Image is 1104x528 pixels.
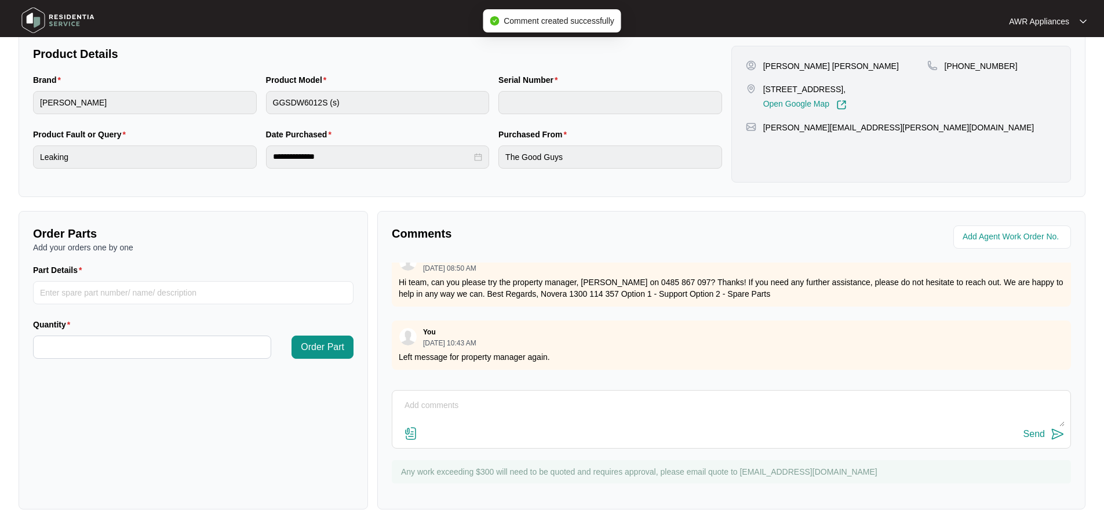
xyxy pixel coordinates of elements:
input: Add Agent Work Order No. [963,230,1064,244]
label: Date Purchased [266,129,336,140]
p: Left message for property manager again. [399,351,1064,363]
button: Send [1023,427,1065,442]
label: Purchased From [498,129,571,140]
span: check-circle [490,16,499,26]
div: Send [1023,429,1045,439]
img: map-pin [927,60,938,71]
p: [DATE] 10:43 AM [423,340,476,347]
p: You [423,327,436,337]
label: Serial Number [498,74,562,86]
img: file-attachment-doc.svg [404,427,418,440]
span: Comment created successfully [504,16,614,26]
img: dropdown arrow [1080,19,1087,24]
input: Product Model [266,91,490,114]
input: Product Fault or Query [33,145,257,169]
p: Hi team, can you please try the property manager, [PERSON_NAME] on 0485 867 097? Thanks! If you n... [399,276,1064,300]
p: [PERSON_NAME] [PERSON_NAME] [763,60,899,72]
p: Order Parts [33,225,354,242]
p: Product Details [33,46,722,62]
img: map-pin [746,83,756,94]
input: Quantity [34,336,271,358]
p: AWR Appliances [1009,16,1069,27]
input: Serial Number [498,91,722,114]
label: Quantity [33,319,75,330]
p: [PERSON_NAME][EMAIL_ADDRESS][PERSON_NAME][DOMAIN_NAME] [763,122,1034,133]
p: [STREET_ADDRESS], [763,83,847,95]
label: Product Fault or Query [33,129,130,140]
p: Add your orders one by one [33,242,354,253]
img: Link-External [836,100,847,110]
span: Order Part [301,340,344,354]
p: [PHONE_NUMBER] [945,60,1018,72]
p: [DATE] 08:50 AM [423,265,476,272]
label: Brand [33,74,65,86]
input: Purchased From [498,145,722,169]
img: map-pin [746,122,756,132]
p: Any work exceeding $300 will need to be quoted and requires approval, please email quote to [EMAI... [401,466,1065,478]
input: Brand [33,91,257,114]
a: Open Google Map [763,100,847,110]
button: Order Part [292,336,354,359]
img: user.svg [399,328,417,345]
p: Comments [392,225,723,242]
label: Product Model [266,74,331,86]
img: user-pin [746,60,756,71]
input: Date Purchased [273,151,472,163]
label: Part Details [33,264,87,276]
input: Part Details [33,281,354,304]
img: residentia service logo [17,3,99,38]
img: send-icon.svg [1051,427,1065,441]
